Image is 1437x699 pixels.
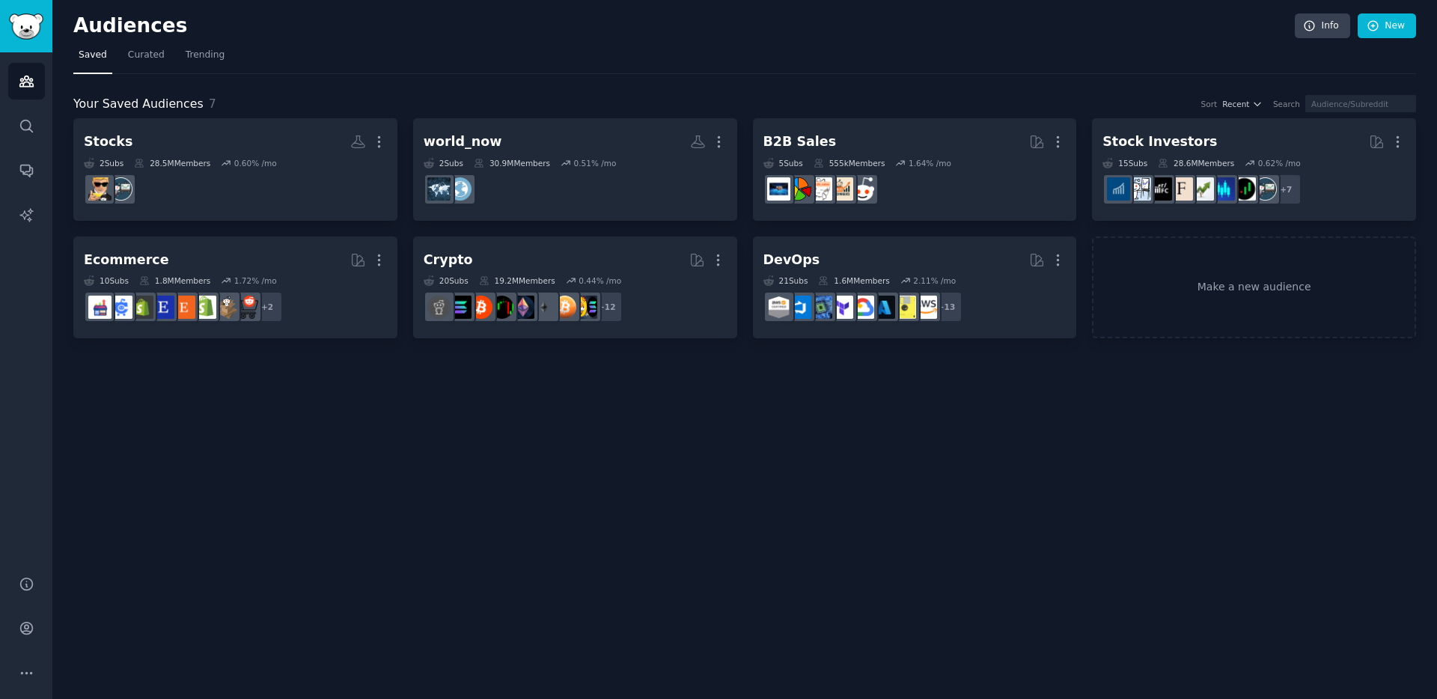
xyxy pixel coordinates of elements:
div: 0.51 % /mo [574,158,617,168]
img: EtsySellers [151,296,174,319]
img: Bitcoin [553,296,576,319]
div: 15 Sub s [1102,158,1147,168]
img: Daytrading [1233,177,1256,201]
img: ethtrader [511,296,534,319]
div: Sort [1201,99,1218,109]
img: reviewmyshopify [130,296,153,319]
span: Saved [79,49,107,62]
div: 2 Sub s [424,158,463,168]
div: 20 Sub s [424,275,469,286]
img: dropship [214,296,237,319]
span: Trending [186,49,225,62]
img: shopify [193,296,216,319]
span: Your Saved Audiences [73,95,204,114]
div: Stocks [84,132,132,151]
img: ExperiencedDevs [893,296,916,319]
div: 30.9M Members [474,158,550,168]
img: ethereum [532,296,555,319]
a: Crypto20Subs19.2MMembers0.44% /mo+12SolanaMemeCoinsBitcoinethereumethtraderCryptoMarketsBitcoinBe... [413,236,737,339]
img: salestechniques [830,177,853,201]
div: 10 Sub s [84,275,129,286]
div: Ecommerce [84,251,169,269]
img: investing [1191,177,1214,201]
a: B2B Sales5Subs555kMembers1.64% /mosalessalestechniquesb2b_salesB2BSalesB_2_B_Selling_Tips [753,118,1077,221]
img: ecommerce [235,296,258,319]
img: finance [1170,177,1193,201]
a: Curated [123,43,170,74]
img: computing [809,296,832,319]
img: stocks [1254,177,1277,201]
img: World_Now [427,177,451,201]
span: Recent [1222,99,1249,109]
div: 1.72 % /mo [234,275,277,286]
div: 28.6M Members [1158,158,1234,168]
img: b2b_sales [809,177,832,201]
div: + 2 [251,291,283,323]
div: 1.8M Members [139,275,210,286]
div: 2.11 % /mo [913,275,956,286]
div: 555k Members [814,158,885,168]
a: Stock Investors15Subs28.6MMembers0.62% /mo+7stocksDaytradingStockMarketinvestingfinanceFinancialC... [1092,118,1416,221]
img: options [1128,177,1151,201]
img: B2BSales [788,177,811,201]
img: GummySearch logo [9,13,43,40]
div: 1.64 % /mo [909,158,951,168]
div: DevOps [763,251,820,269]
a: Saved [73,43,112,74]
div: + 7 [1270,174,1302,205]
img: FinancialCareers [1149,177,1172,201]
h2: Audiences [73,14,1295,38]
a: DevOps21Subs1.6MMembers2.11% /mo+13awsExperiencedDevsAZUREgooglecloudTerraformcomputingazuredevop... [753,236,1077,339]
img: googlecloud [851,296,874,319]
div: 0.62 % /mo [1258,158,1301,168]
div: 0.44 % /mo [579,275,621,286]
div: 1.6M Members [818,275,889,286]
img: AWS_Certified_Experts [767,296,790,319]
button: Recent [1222,99,1263,109]
a: Ecommerce10Subs1.8MMembers1.72% /mo+2ecommercedropshipshopifyEtsyEtsySellersreviewmyshopifyecomme... [73,236,397,339]
div: 19.2M Members [479,275,555,286]
img: BitcoinBeginners [469,296,492,319]
div: Stock Investors [1102,132,1217,151]
img: SolanaMemeCoins [574,296,597,319]
img: B_2_B_Selling_Tips [767,177,790,201]
img: Etsy [172,296,195,319]
span: Curated [128,49,165,62]
img: Terraform [830,296,853,319]
a: New [1358,13,1416,39]
img: aws [914,296,937,319]
div: B2B Sales [763,132,837,151]
div: 0.60 % /mo [234,158,277,168]
img: ecommercemarketing [109,296,132,319]
div: world_now [424,132,502,151]
div: Crypto [424,251,473,269]
a: Stocks2Subs28.5MMembers0.60% /mostockswallstreetbets [73,118,397,221]
img: solana [448,296,472,319]
img: wallstreetbets [88,177,112,201]
div: + 12 [591,291,623,323]
img: stocks [109,177,132,201]
img: ecommerce_growth [88,296,112,319]
div: 21 Sub s [763,275,808,286]
img: CryptoMarkets [490,296,513,319]
div: Search [1273,99,1300,109]
div: 2 Sub s [84,158,123,168]
span: 7 [209,97,216,111]
img: azuredevops [788,296,811,319]
img: dividends [1107,177,1130,201]
a: Make a new audience [1092,236,1416,339]
a: Info [1295,13,1350,39]
img: AZURE [872,296,895,319]
img: CryptoCurrencies [427,296,451,319]
input: Audience/Subreddit [1305,95,1416,112]
div: + 13 [931,291,962,323]
img: StockMarket [1212,177,1235,201]
div: 28.5M Members [134,158,210,168]
img: sales [851,177,874,201]
div: 5 Sub s [763,158,803,168]
a: Trending [180,43,230,74]
img: news [448,177,472,201]
a: world_now2Subs30.9MMembers0.51% /monewsWorld_Now [413,118,737,221]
